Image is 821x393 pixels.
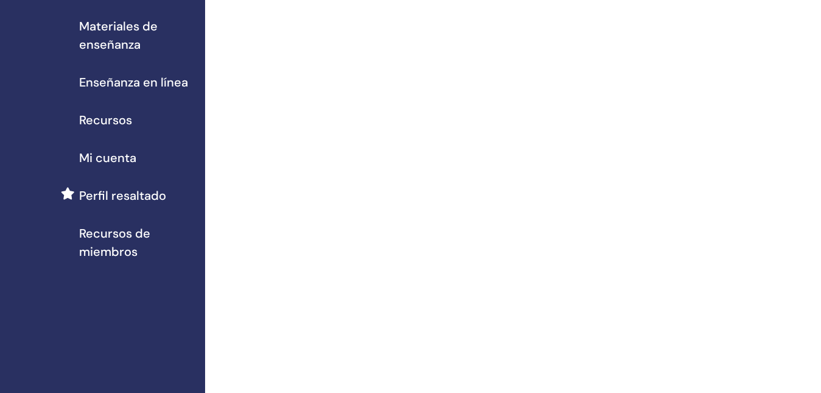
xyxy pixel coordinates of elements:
span: Mi cuenta [79,149,136,167]
span: Perfil resaltado [79,186,166,205]
span: Recursos [79,111,132,129]
span: Enseñanza en línea [79,73,188,91]
span: Materiales de enseñanza [79,17,195,54]
span: Recursos de miembros [79,224,195,261]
